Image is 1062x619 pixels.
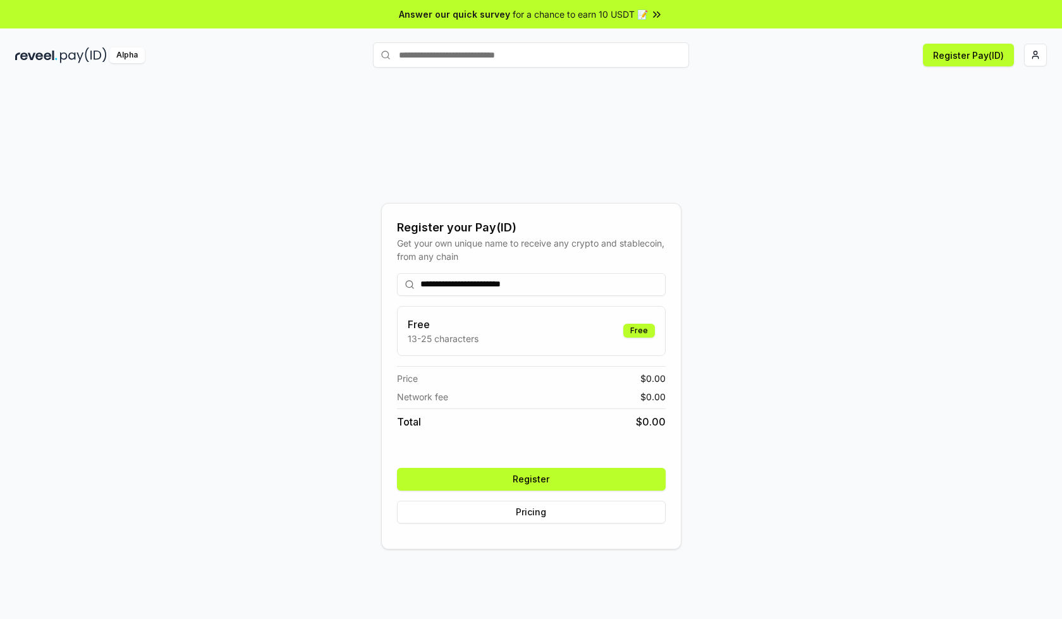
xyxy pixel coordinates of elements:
span: for a chance to earn 10 USDT 📝 [513,8,648,21]
div: Get your own unique name to receive any crypto and stablecoin, from any chain [397,236,666,263]
img: pay_id [60,47,107,63]
button: Pricing [397,501,666,524]
button: Register [397,468,666,491]
span: Network fee [397,390,448,403]
span: $ 0.00 [640,372,666,385]
span: Total [397,414,421,429]
p: 13-25 characters [408,332,479,345]
div: Alpha [109,47,145,63]
h3: Free [408,317,479,332]
span: $ 0.00 [636,414,666,429]
div: Free [623,324,655,338]
span: $ 0.00 [640,390,666,403]
img: reveel_dark [15,47,58,63]
span: Answer our quick survey [399,8,510,21]
button: Register Pay(ID) [923,44,1014,66]
span: Price [397,372,418,385]
div: Register your Pay(ID) [397,219,666,236]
